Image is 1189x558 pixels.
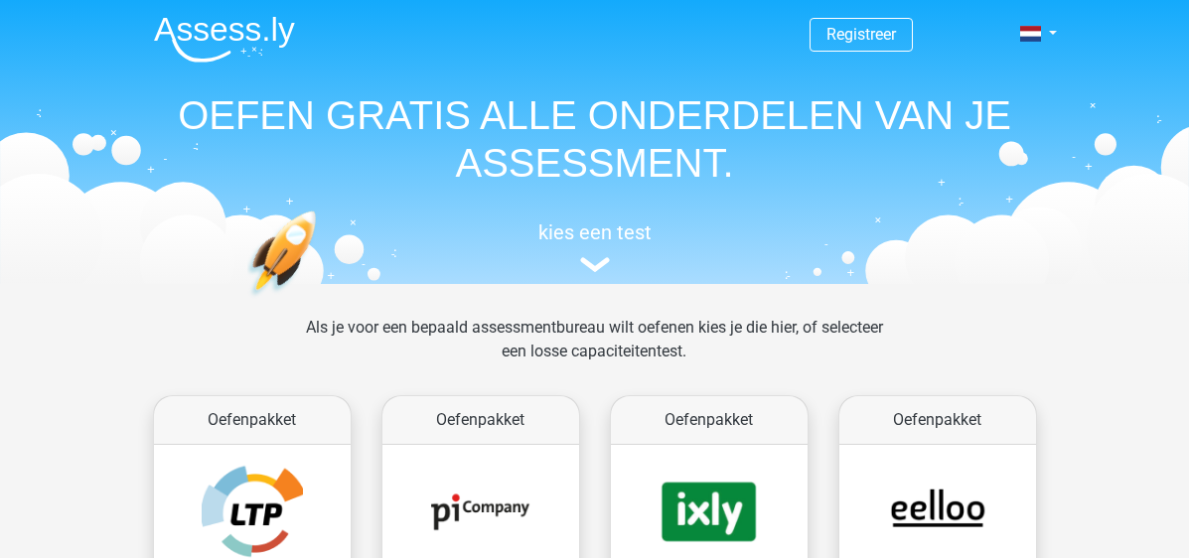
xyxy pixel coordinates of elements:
[580,257,610,272] img: assessment
[247,210,393,390] img: oefenen
[138,220,1052,273] a: kies een test
[826,25,896,44] a: Registreer
[138,220,1052,244] h5: kies een test
[154,16,295,63] img: Assessly
[290,316,899,387] div: Als je voor een bepaald assessmentbureau wilt oefenen kies je die hier, of selecteer een losse ca...
[138,91,1052,187] h1: OEFEN GRATIS ALLE ONDERDELEN VAN JE ASSESSMENT.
